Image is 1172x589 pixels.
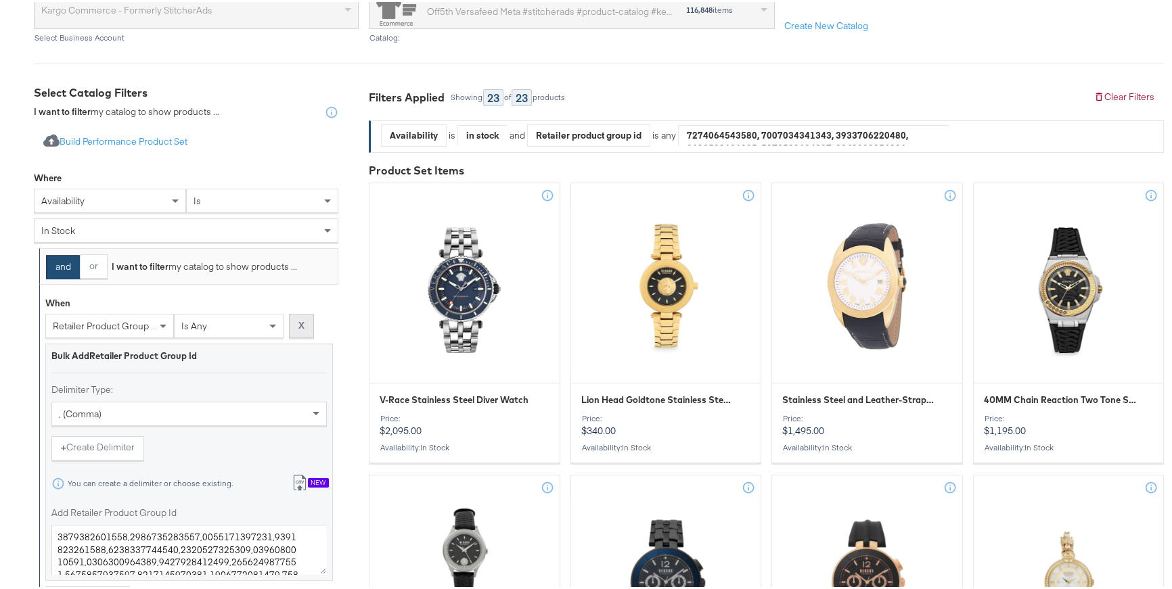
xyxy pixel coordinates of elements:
button: Clear Filters [1084,83,1164,108]
div: of [503,91,512,100]
span: , (comma) [59,406,102,418]
p: $1,495.00 [782,412,952,435]
button: +Create Delimiter [51,434,144,458]
span: Stainless Steel and Leather-Strap Watch [782,392,934,404]
div: When [45,295,70,308]
span: in stock [1024,440,1054,450]
div: in stock [458,123,507,143]
textarea: 3879382601558,2986735283557,0055171397231,9391823261588,6238337744540,2320527325309,0396080010591... [51,523,327,573]
strong: + [61,439,66,452]
strong: I want to filter [34,103,91,116]
span: in stock [41,222,75,235]
div: Off5th Versafeed Meta #stitcherads #product-catalog #keep [427,3,672,17]
div: Filters Applied [369,88,445,103]
div: is [447,127,457,140]
div: 23 [483,87,503,104]
span: retailer product group id [53,318,159,330]
div: and [510,122,949,145]
div: You can create a delimiter or choose existing. [67,477,233,486]
span: Lion Head Goldtone Stainless Steel Analog Bracelet Watch [581,392,734,404]
div: Availability : [581,441,751,450]
div: items [685,3,734,13]
div: Showing [450,91,483,100]
div: 7274064543580, 7007034341343, 3933706220480, 9613501636005, 5073589684307, 9342001056096, 4076519... [679,123,948,143]
button: Build Performance Product Set [34,128,197,153]
div: Catalog: [369,31,775,41]
div: Availability : [380,441,549,450]
div: Select Business Account [34,31,359,41]
label: Delimiter Type: [51,381,327,394]
p: $2,095.00 [380,412,549,435]
div: New [308,476,329,486]
button: X [289,312,314,336]
div: Product Set Items [369,161,1164,176]
strong: 116,848 [686,3,713,13]
span: in stock [420,440,449,450]
strong: X [298,317,305,330]
span: is any [181,318,207,330]
p: $1,195.00 [984,412,1154,435]
button: and [46,253,81,277]
strong: I want to filter [112,258,168,270]
div: my catalog to show products ... [108,258,297,271]
button: Create New Catalog [775,12,878,37]
div: is any [650,127,678,140]
div: products [532,91,566,100]
div: 23 [512,87,532,104]
button: or [80,252,108,277]
div: Price: [581,412,751,421]
div: Availability [382,123,446,144]
div: Select Catalog Filters [34,83,338,99]
span: availability [41,193,85,205]
div: Bulk Add Retailer Product Group Id [51,348,327,360]
div: Retailer product group id [528,123,650,144]
p: $340.00 [581,412,751,435]
div: Price: [984,412,1154,421]
span: 40MM Chain Reaction Two Tone Stainless Steel & Silicone Strap Watch [984,392,1136,404]
div: my catalog to show products ... [34,103,219,117]
div: Availability : [984,441,1154,450]
div: Availability : [782,441,952,450]
span: V-Race Stainless Steel Diver Watch [380,392,528,404]
button: New [282,469,338,494]
label: Add Retailer Product Group Id [51,504,327,517]
div: Where [34,170,62,183]
span: in stock [622,440,651,450]
span: is [194,193,201,205]
div: Price: [782,412,952,421]
div: Price: [380,412,549,421]
span: in stock [823,440,852,450]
